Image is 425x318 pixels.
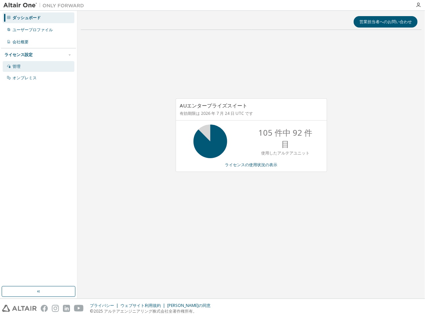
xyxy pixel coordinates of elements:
img: altair_logo.svg [2,305,37,312]
img: アルタイルワン [3,2,87,9]
div: 会社概要 [12,39,29,45]
p: 有効期限は 2026 年 7 月 24 日 UTC です [180,110,321,116]
button: 営業担当者へのお問い合わせ [354,16,418,28]
p: © [90,308,215,314]
div: ライセンス設定 [4,52,33,57]
img: youtube.svg [74,305,84,312]
img: linkedin.svg [63,305,70,312]
div: 管理 [12,64,21,69]
span: AUエンタープライズスイート [180,102,248,109]
a: ライセンスの使用状況の表示 [225,162,278,168]
div: [PERSON_NAME]の同意 [167,303,215,308]
font: 2025 アルテアエンジニアリング株式会社全著作権所有。 [94,308,197,314]
div: プライバシー [90,303,120,308]
p: 105 件中 92 件目 [259,127,313,150]
div: ダッシュボード [12,15,41,20]
div: ウェブサイト利用規約 [120,303,167,308]
img: instagram.svg [52,305,59,312]
p: 使用したアルテアユニット [261,150,310,156]
div: ユーザープロファイル [12,27,53,33]
img: facebook.svg [41,305,48,312]
div: オンプレミス [12,75,37,81]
